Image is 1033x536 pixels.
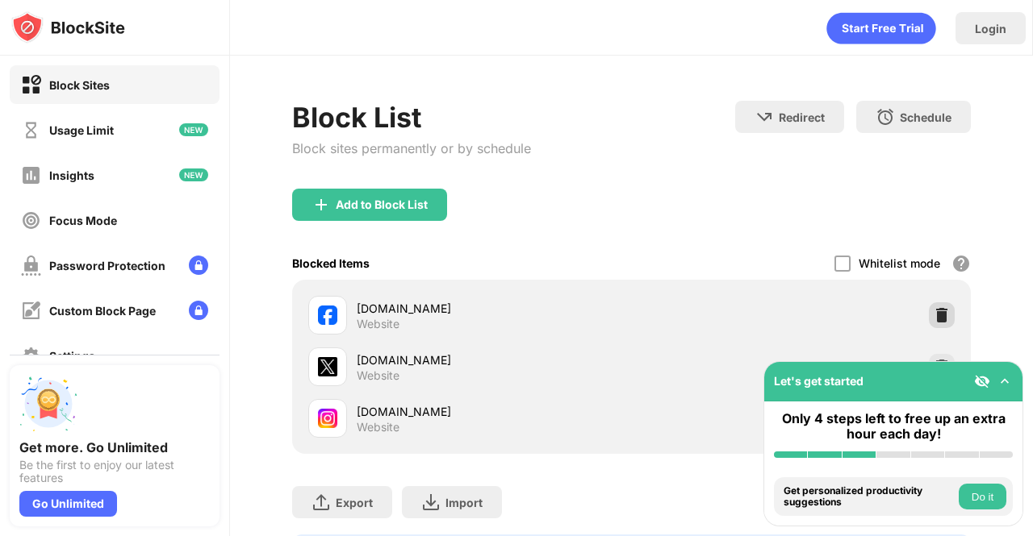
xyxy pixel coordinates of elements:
[49,259,165,272] div: Password Protection
[19,439,210,455] div: Get more. Go Unlimited
[774,411,1013,442] div: Only 4 steps left to free up an extra hour each day!
[357,317,399,331] div: Website
[19,491,117,517] div: Go Unlimited
[49,304,156,318] div: Custom Block Page
[357,351,632,368] div: [DOMAIN_NAME]
[21,346,41,366] img: settings-off.svg
[11,11,125,44] img: logo-blocksite.svg
[49,123,114,137] div: Usage Limit
[179,168,208,181] img: new-icon.svg
[21,301,41,321] img: customize-block-page-off.svg
[997,373,1013,389] img: omni-setup-toggle.svg
[21,120,41,140] img: time-usage-off.svg
[318,305,337,325] img: favicons
[974,373,990,389] img: eye-not-visible.svg
[21,256,41,276] img: password-protection-off.svg
[357,368,399,383] div: Website
[357,403,632,420] div: [DOMAIN_NAME]
[49,214,117,227] div: Focus Mode
[859,256,940,270] div: Whitelist mode
[357,420,399,434] div: Website
[318,357,337,376] img: favicons
[336,496,373,509] div: Export
[21,165,41,185] img: insights-off.svg
[292,140,531,156] div: Block sites permanently or by schedule
[774,374,864,388] div: Let's get started
[826,12,936,44] div: animation
[318,409,337,428] img: favicons
[975,22,1006,35] div: Login
[19,459,210,484] div: Be the first to enjoy our latest features
[49,78,110,92] div: Block Sites
[292,256,370,270] div: Blocked Items
[189,256,208,275] img: lock-menu.svg
[19,375,77,433] img: push-unlimited.svg
[292,101,531,134] div: Block List
[900,110,951,124] div: Schedule
[784,485,955,509] div: Get personalized productivity suggestions
[49,349,95,363] div: Settings
[179,123,208,136] img: new-icon.svg
[445,496,483,509] div: Import
[357,300,632,317] div: [DOMAIN_NAME]
[21,210,41,231] img: focus-off.svg
[959,484,1006,509] button: Do it
[779,110,825,124] div: Redirect
[21,75,41,95] img: block-on.svg
[189,301,208,320] img: lock-menu.svg
[49,168,94,182] div: Insights
[336,198,428,211] div: Add to Block List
